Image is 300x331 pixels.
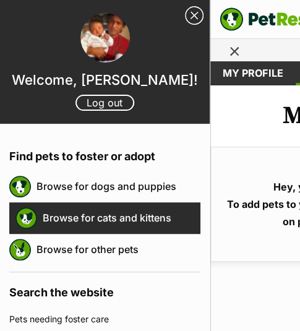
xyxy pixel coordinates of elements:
a: My profile [210,61,296,85]
a: Close Sidebar [185,6,204,25]
img: petrescue logo [15,207,37,229]
img: petrescue logo [9,176,31,197]
a: Browse for cats and kittens [43,205,200,231]
a: Browse for dogs and puppies [36,173,200,199]
img: petrescue logo [9,239,31,260]
a: Log out [75,95,134,111]
h4: Find pets to foster or adopt [9,136,200,171]
a: Menu [229,39,250,61]
h4: Search the website [9,272,200,307]
img: profile image [80,13,130,62]
a: Browse for other pets [36,236,200,262]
